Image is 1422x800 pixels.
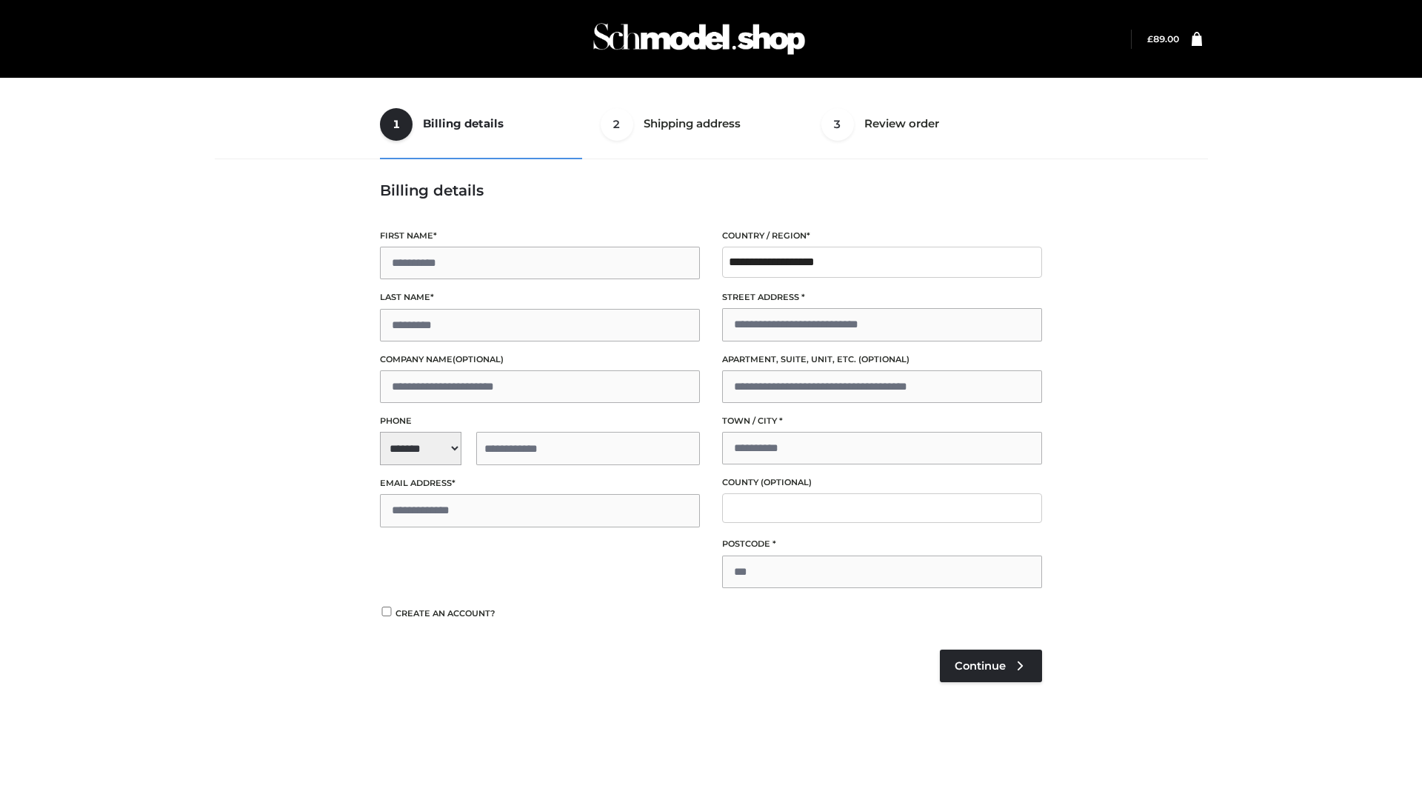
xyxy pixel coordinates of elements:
[453,354,504,364] span: (optional)
[955,659,1006,673] span: Continue
[1147,33,1153,44] span: £
[722,414,1042,428] label: Town / City
[588,10,810,68] img: Schmodel Admin 964
[722,353,1042,367] label: Apartment, suite, unit, etc.
[722,537,1042,551] label: Postcode
[858,354,909,364] span: (optional)
[722,476,1042,490] label: County
[761,477,812,487] span: (optional)
[380,229,700,243] label: First name
[722,290,1042,304] label: Street address
[380,290,700,304] label: Last name
[380,476,700,490] label: Email address
[940,650,1042,682] a: Continue
[722,229,1042,243] label: Country / Region
[380,414,700,428] label: Phone
[1147,33,1179,44] a: £89.00
[380,181,1042,199] h3: Billing details
[380,607,393,616] input: Create an account?
[395,608,495,619] span: Create an account?
[1147,33,1179,44] bdi: 89.00
[380,353,700,367] label: Company name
